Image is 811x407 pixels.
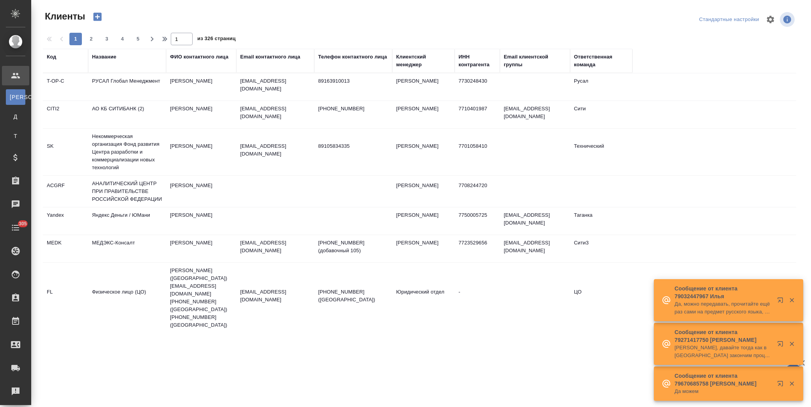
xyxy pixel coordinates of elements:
[88,207,166,235] td: Яндекс Деньги / ЮМани
[500,235,570,262] td: [EMAIL_ADDRESS][DOMAIN_NAME]
[570,73,632,101] td: Русал
[240,105,310,120] p: [EMAIL_ADDRESS][DOMAIN_NAME]
[92,53,116,61] div: Название
[240,142,310,158] p: [EMAIL_ADDRESS][DOMAIN_NAME]
[240,288,310,304] p: [EMAIL_ADDRESS][DOMAIN_NAME]
[675,285,772,300] p: Сообщение от клиента 79032447967 Илья
[197,34,236,45] span: из 326 страниц
[43,101,88,128] td: CITI2
[43,10,85,23] span: Клиенты
[6,128,25,144] a: Т
[455,178,500,205] td: 7708244720
[574,53,629,69] div: Ответственная команда
[780,12,796,27] span: Посмотреть информацию
[570,235,632,262] td: Сити3
[392,138,455,166] td: [PERSON_NAME]
[88,10,107,23] button: Создать
[10,93,21,101] span: [PERSON_NAME]
[43,235,88,262] td: MEDK
[2,218,29,237] a: 305
[455,235,500,262] td: 7723529656
[772,336,791,355] button: Открыть в новой вкладке
[240,53,300,61] div: Email контактного лица
[88,129,166,175] td: Некоммерческая организация Фонд развития Центра разработки и коммерциализации новых технологий
[240,239,310,255] p: [EMAIL_ADDRESS][DOMAIN_NAME]
[392,207,455,235] td: [PERSON_NAME]
[570,101,632,128] td: Сити
[132,33,144,45] button: 5
[318,142,388,150] p: 89105834335
[101,35,113,43] span: 3
[761,10,780,29] span: Настроить таблицу
[500,207,570,235] td: [EMAIL_ADDRESS][DOMAIN_NAME]
[170,53,228,61] div: ФИО контактного лица
[396,53,451,69] div: Клиентский менеджер
[318,53,387,61] div: Телефон контактного лица
[318,288,388,304] p: [PHONE_NUMBER] ([GEOGRAPHIC_DATA])
[166,73,236,101] td: [PERSON_NAME]
[784,380,800,387] button: Закрыть
[392,73,455,101] td: [PERSON_NAME]
[455,73,500,101] td: 7730248430
[43,138,88,166] td: SK
[392,101,455,128] td: [PERSON_NAME]
[455,101,500,128] td: 7710401987
[392,235,455,262] td: [PERSON_NAME]
[500,101,570,128] td: [EMAIL_ADDRESS][DOMAIN_NAME]
[675,388,772,395] p: Да можем
[101,33,113,45] button: 3
[88,73,166,101] td: РУСАЛ Глобал Менеджмент
[116,35,129,43] span: 4
[47,53,56,61] div: Код
[116,33,129,45] button: 4
[318,239,388,255] p: [PHONE_NUMBER] (добавочный 105)
[455,284,500,311] td: -
[6,89,25,105] a: [PERSON_NAME]
[392,178,455,205] td: [PERSON_NAME]
[570,207,632,235] td: Таганка
[166,235,236,262] td: [PERSON_NAME]
[675,328,772,344] p: Сообщение от клиента 79271417750 [PERSON_NAME]
[455,138,500,166] td: 7701058410
[570,284,632,311] td: ЦО
[240,77,310,93] p: [EMAIL_ADDRESS][DOMAIN_NAME]
[166,138,236,166] td: [PERSON_NAME]
[675,300,772,316] p: Да, можно передавать, прочитайте ещё раз сами на предмет русского языка, чтобы не было опечаток) на
[88,101,166,128] td: АО КБ СИТИБАНК (2)
[455,207,500,235] td: 7750005725
[10,132,21,140] span: Т
[392,284,455,311] td: Юридический отдел
[43,207,88,235] td: Yandex
[504,53,566,69] div: Email клиентской группы
[772,292,791,311] button: Открыть в новой вкладке
[166,101,236,128] td: [PERSON_NAME]
[784,297,800,304] button: Закрыть
[166,178,236,205] td: [PERSON_NAME]
[43,284,88,311] td: FL
[697,14,761,26] div: split button
[570,138,632,166] td: Технический
[675,372,772,388] p: Сообщение от клиента 79670685758 [PERSON_NAME]
[43,178,88,205] td: ACGRF
[318,77,388,85] p: 89163910013
[132,35,144,43] span: 5
[14,220,32,228] span: 305
[85,33,97,45] button: 2
[10,113,21,120] span: Д
[675,344,772,359] p: [PERSON_NAME], давайте тогда как в [GEOGRAPHIC_DATA] закончим процедуру , тогда решим успеваем ли...
[318,105,388,113] p: [PHONE_NUMBER]
[88,176,166,207] td: АНАЛИТИЧЕСКИЙ ЦЕНТР ПРИ ПРАВИТЕЛЬСТВЕ РОССИЙСКОЙ ФЕДЕРАЦИИ
[85,35,97,43] span: 2
[772,376,791,395] button: Открыть в новой вкладке
[784,340,800,347] button: Закрыть
[88,284,166,311] td: Физическое лицо (ЦО)
[459,53,496,69] div: ИНН контрагента
[166,207,236,235] td: [PERSON_NAME]
[6,109,25,124] a: Д
[43,73,88,101] td: T-OP-C
[166,263,236,333] td: [PERSON_NAME] ([GEOGRAPHIC_DATA]) [EMAIL_ADDRESS][DOMAIN_NAME] [PHONE_NUMBER] ([GEOGRAPHIC_DATA])...
[88,235,166,262] td: МЕДЭКС-Консалт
